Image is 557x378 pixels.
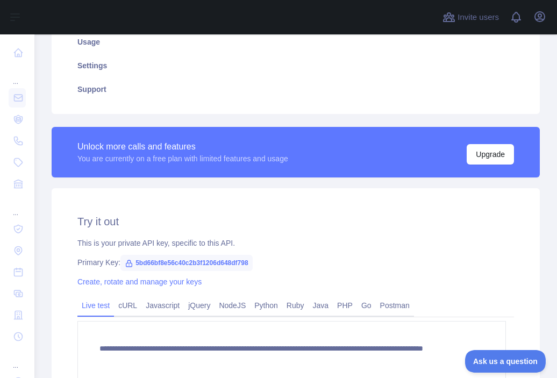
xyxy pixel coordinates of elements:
a: NodeJS [215,297,250,314]
div: ... [9,65,26,86]
a: Support [65,77,527,101]
a: Python [250,297,282,314]
span: Invite users [458,11,499,24]
a: Ruby [282,297,309,314]
div: ... [9,348,26,370]
a: Postman [376,297,414,314]
div: Unlock more calls and features [77,140,288,153]
a: Javascript [141,297,184,314]
div: You are currently on a free plan with limited features and usage [77,153,288,164]
a: Settings [65,54,527,77]
div: Primary Key: [77,257,514,268]
a: Go [357,297,376,314]
div: This is your private API key, specific to this API. [77,238,514,248]
div: ... [9,196,26,217]
button: Invite users [440,9,501,26]
a: PHP [333,297,357,314]
span: 5bd66bf8e56c40c2b3f1206d648df798 [120,255,252,271]
a: Usage [65,30,527,54]
button: Upgrade [467,144,514,165]
h2: Try it out [77,214,514,229]
iframe: Toggle Customer Support [465,350,546,373]
a: cURL [114,297,141,314]
a: jQuery [184,297,215,314]
a: Java [309,297,333,314]
a: Create, rotate and manage your keys [77,277,202,286]
a: Live test [77,297,114,314]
